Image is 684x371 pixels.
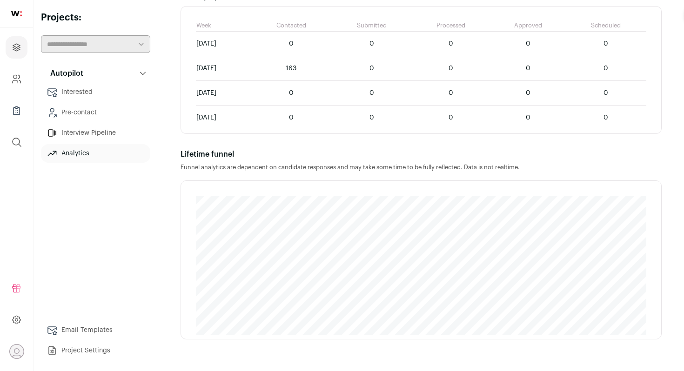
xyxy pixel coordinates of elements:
[251,56,331,81] td: 163
[181,164,662,171] p: Funnel analytics are dependent on candidate responses and may take some time to be fully reflecte...
[6,36,27,59] a: Projects
[45,68,83,79] p: Autopilot
[251,106,331,130] td: 0
[196,81,251,106] td: [DATE]
[9,344,24,359] button: Open dropdown
[251,32,331,56] td: 0
[41,103,150,122] a: Pre-contact
[412,81,490,106] td: 0
[251,81,331,106] td: 0
[566,21,646,32] th: Scheduled
[251,21,331,32] th: Contacted
[566,56,646,81] td: 0
[566,32,646,56] td: 0
[566,81,646,106] td: 0
[196,32,251,56] td: [DATE]
[412,32,490,56] td: 0
[490,21,566,32] th: Approved
[41,64,150,83] button: Autopilot
[196,56,251,81] td: [DATE]
[331,106,412,130] td: 0
[490,81,566,106] td: 0
[6,68,27,90] a: Company and ATS Settings
[41,341,150,360] a: Project Settings
[412,56,490,81] td: 0
[181,149,662,160] div: Lifetime funnel
[331,81,412,106] td: 0
[6,99,27,122] a: Company Lists
[490,32,566,56] td: 0
[331,32,412,56] td: 0
[41,11,150,24] h2: Projects:
[412,106,490,130] td: 0
[41,83,150,101] a: Interested
[11,11,22,16] img: wellfound-shorthand-0d5821cbd27db2630d0214b213865d53afaa358527fdda9d0ea32b1df1b89c2c.svg
[412,21,490,32] th: Processed
[41,124,150,142] a: Interview Pipeline
[41,144,150,163] a: Analytics
[196,106,251,130] td: [DATE]
[331,21,412,32] th: Submitted
[41,321,150,339] a: Email Templates
[331,56,412,81] td: 0
[490,56,566,81] td: 0
[490,106,566,130] td: 0
[196,21,251,32] th: Week
[566,106,646,130] td: 0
